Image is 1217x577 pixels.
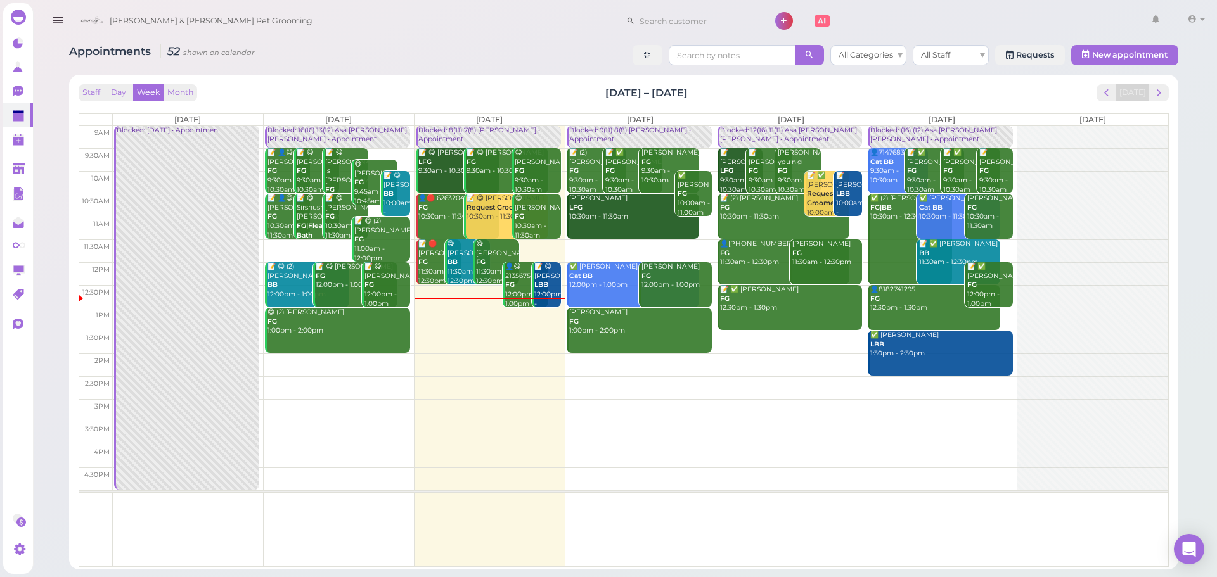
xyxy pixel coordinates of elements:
[467,203,539,212] b: Request Groomer|FG
[1079,115,1106,124] span: [DATE]
[907,167,917,175] b: FG
[94,129,110,137] span: 9am
[569,262,699,290] div: ✅ [PERSON_NAME] 12:00pm - 1:00pm
[569,317,579,326] b: FG
[418,239,461,286] div: 📝 🛑 [PERSON_NAME] 11:30am - 12:30pm
[110,3,312,39] span: [PERSON_NAME] & [PERSON_NAME] Pet Grooming
[719,194,850,222] div: 📝 (2) [PERSON_NAME] 10:30am - 11:30am
[979,148,1013,194] div: 📝 [PERSON_NAME] 9:30am - 10:30am
[164,84,197,101] button: Month
[720,203,730,212] b: FG
[871,203,892,212] b: FG|BB
[103,84,134,101] button: Day
[183,48,255,57] small: shown on calendar
[326,212,335,220] b: FG
[325,194,369,240] div: 📝 😋 [PERSON_NAME] 10:30am - 11:30am
[91,174,110,182] span: 10am
[316,272,326,280] b: FG
[418,203,428,212] b: FG
[418,158,432,166] b: LFG
[354,160,398,206] div: 😋 [PERSON_NAME] 9:45am - 10:45am
[569,194,699,222] div: [PERSON_NAME] 10:30am - 11:30am
[792,239,862,267] div: [PERSON_NAME] 11:30am - 12:30pm
[296,148,340,194] div: 📝 😋 [PERSON_NAME] 9:30am - 10:30am
[515,167,525,175] b: FG
[919,249,929,257] b: BB
[569,126,712,144] div: Blocked: 9(11) 8(8) [PERSON_NAME] • Appointment
[326,115,352,124] span: [DATE]
[160,44,255,58] i: 52
[82,197,110,205] span: 10:30am
[69,44,154,58] span: Appointments
[477,115,503,124] span: [DATE]
[979,167,989,175] b: FG
[678,171,712,217] div: ✅ [PERSON_NAME] 10:00am - 11:00am
[79,84,104,101] button: Staff
[871,295,880,303] b: FG
[605,148,662,194] div: 📝 ✅ [PERSON_NAME] 9:30am - 10:30am
[326,186,335,194] b: FG
[806,171,850,227] div: 📝 ✅ [PERSON_NAME] 10:00am - 11:00am
[93,220,110,228] span: 11am
[85,379,110,388] span: 2:30pm
[906,148,964,194] div: 📝 ✅ [PERSON_NAME] 9:30am - 10:30am
[515,148,561,194] div: 😋 [PERSON_NAME] 9:30am - 10:30am
[569,203,583,212] b: LFG
[871,340,885,348] b: LBB
[720,249,730,257] b: FG
[383,171,410,227] div: 📝 😋 [PERSON_NAME] 10:00am - 11:00am
[418,194,500,222] div: 👤🛑 6263204565 10:30am - 11:30am
[447,239,491,286] div: 😋 [PERSON_NAME] 11:30am - 12:30pm
[267,281,278,289] b: BB
[839,50,893,60] span: All Categories
[870,285,1001,313] div: 👤8182741295 12:30pm - 1:30pm
[871,158,894,166] b: Cat BB
[316,262,398,290] div: 📝 😋 [PERSON_NAME] 12:00pm - 1:00pm
[477,258,486,266] b: FG
[267,308,410,336] div: 😋 (2) [PERSON_NAME] 1:00pm - 2:00pm
[929,115,955,124] span: [DATE]
[777,148,821,194] div: [PERSON_NAME] you n g 9:30am - 10:30am
[418,126,561,144] div: Blocked: 8(11) 7(8) [PERSON_NAME] • Appointment
[870,331,1014,358] div: ✅ [PERSON_NAME] 1:30pm - 2:30pm
[515,194,561,240] div: 😋 [PERSON_NAME] 10:30am - 11:30am
[94,357,110,365] span: 2pm
[418,258,428,266] b: FG
[967,281,977,289] b: FG
[641,158,651,166] b: FG
[133,84,164,101] button: Week
[720,295,730,303] b: FG
[921,50,950,60] span: All Staff
[355,178,364,186] b: FG
[1149,84,1169,101] button: next
[918,239,1001,267] div: 📝 ✅ [PERSON_NAME] 11:30am - 12:30pm
[476,239,520,286] div: 😋 [PERSON_NAME] 11:30am - 12:30pm
[605,167,615,175] b: FG
[836,189,850,198] b: LBB
[325,148,369,213] div: 📝 😋 [PERSON_NAME] is [PERSON_NAME] 9:30am - 10:30am
[749,167,759,175] b: FG
[870,194,953,222] div: ✅ (2) [PERSON_NAME] 10:30am - 12:30pm
[85,151,110,160] span: 9:30am
[354,217,411,263] div: 📝 😋 (2) [PERSON_NAME] 11:00am - 12:00pm
[364,262,410,308] div: 📝 😋 [PERSON_NAME] 12:00pm - 1:00pm
[85,425,110,433] span: 3:30pm
[627,115,654,124] span: [DATE]
[967,203,977,212] b: FG
[870,126,1014,144] div: Blocked: (16) (12) Asa [PERSON_NAME] [PERSON_NAME] • Appointment
[267,262,349,300] div: 📝 😋 (2) [PERSON_NAME] 12:00pm - 1:00pm
[418,148,500,176] div: 📝 😋 [PERSON_NAME] 9:30am - 10:30am
[569,272,593,280] b: Cat BB
[96,311,110,319] span: 1pm
[918,194,1001,222] div: ✅ [PERSON_NAME] 10:30am - 11:30am
[94,402,110,410] span: 3pm
[175,115,202,124] span: [DATE]
[1092,50,1168,60] span: New appointment
[749,148,792,194] div: 📝 [PERSON_NAME] 9:30am - 10:30am
[116,126,259,136] div: Blocked: [DATE] • Appointment
[641,272,651,280] b: FG
[678,189,688,198] b: FG
[383,189,394,198] b: BB
[1071,45,1178,65] button: New appointment
[778,115,804,124] span: [DATE]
